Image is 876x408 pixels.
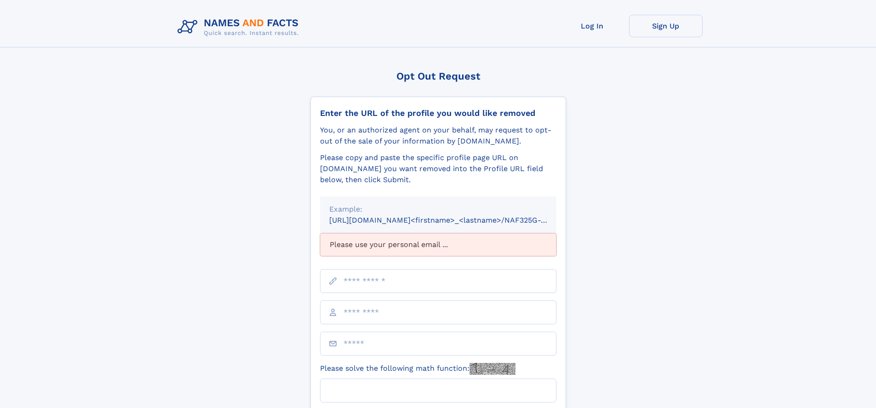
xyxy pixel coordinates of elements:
label: Please solve the following math function: [320,363,515,375]
small: [URL][DOMAIN_NAME]<firstname>_<lastname>/NAF325G-xxxxxxxx [329,216,574,224]
div: Opt Out Request [310,70,566,82]
a: Log In [555,15,629,37]
div: You, or an authorized agent on your behalf, may request to opt-out of the sale of your informatio... [320,125,556,147]
a: Sign Up [629,15,703,37]
div: Example: [329,204,547,215]
img: Logo Names and Facts [174,15,306,40]
div: Please use your personal email ... [320,233,556,256]
div: Please copy and paste the specific profile page URL on [DOMAIN_NAME] you want removed into the Pr... [320,152,556,185]
div: Enter the URL of the profile you would like removed [320,108,556,118]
